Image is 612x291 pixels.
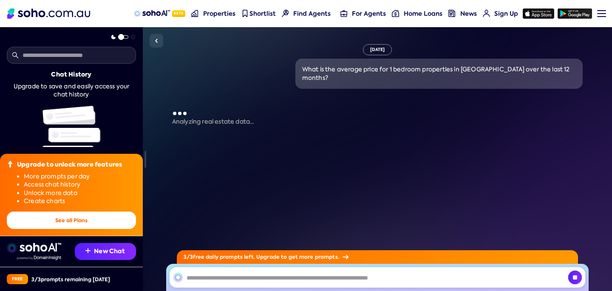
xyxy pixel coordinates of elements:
[343,255,348,259] img: Arrow icon
[75,243,136,260] button: New Chat
[151,36,161,46] img: Sidebar toggle icon
[340,10,348,17] img: for-agents-nav icon
[460,9,477,18] span: News
[523,8,554,19] img: app-store icon
[494,9,518,18] span: Sign Up
[24,197,136,206] li: Create charts
[203,9,235,18] span: Properties
[191,10,198,17] img: properties-nav icon
[172,118,583,126] p: Analyzing real estate data...
[172,10,185,17] span: Beta
[17,161,122,169] div: Upgrade to unlock more features
[483,10,490,17] img: for-agents-nav icon
[134,10,170,17] img: sohoAI logo
[293,9,331,18] span: Find Agents
[42,106,100,160] img: Chat history illustration
[568,271,582,284] button: Cancel request
[302,65,576,82] div: What is the average price for 1 bedroom properties in [GEOGRAPHIC_DATA] over the last 12 months?
[241,10,249,17] img: shortlist-nav icon
[7,212,136,229] button: See all Plans
[7,243,61,253] img: sohoai logo
[7,161,14,167] img: Upgrade icon
[24,172,136,181] li: More prompts per day
[173,272,183,283] img: SohoAI logo black
[363,44,392,55] div: [DATE]
[177,250,578,264] div: 3 / 3 free daily prompts left. Upgrade to get more prompts.
[558,8,592,19] img: google-play icon
[17,256,61,260] img: Data provided by Domain Insight
[282,10,289,17] img: Find agents icon
[568,271,582,284] img: Send icon
[85,248,91,253] img: Recommendation icon
[24,189,136,198] li: Unlock more data
[7,8,90,19] img: Soho Logo
[249,9,276,18] span: Shortlist
[404,9,442,18] span: Home Loans
[392,10,399,17] img: for-agents-nav icon
[31,276,110,283] div: 3 / 3 prompts remaining [DATE]
[7,82,136,99] div: Upgrade to save and easily access your chat history
[51,71,91,79] div: Chat History
[7,274,28,284] div: Free
[352,9,386,18] span: For Agents
[448,10,456,17] img: news-nav icon
[24,181,136,189] li: Access chat history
